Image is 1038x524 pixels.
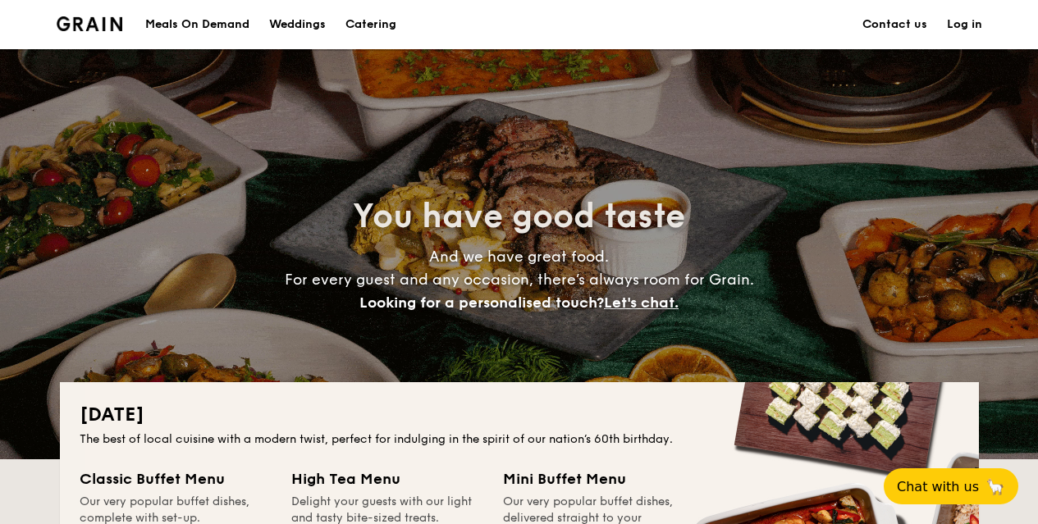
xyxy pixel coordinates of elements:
[57,16,123,31] a: Logotype
[897,479,979,494] span: Chat with us
[353,197,685,236] span: You have good taste
[604,294,679,312] span: Let's chat.
[57,16,123,31] img: Grain
[291,467,483,490] div: High Tea Menu
[503,467,695,490] div: Mini Buffet Menu
[80,467,272,490] div: Classic Buffet Menu
[884,468,1018,504] button: Chat with us🦙
[80,431,959,448] div: The best of local cuisine with a modern twist, perfect for indulging in the spirit of our nation’...
[80,402,959,428] h2: [DATE]
[359,294,604,312] span: Looking for a personalised touch?
[285,248,754,312] span: And we have great food. For every guest and any occasion, there’s always room for Grain.
[985,477,1005,496] span: 🦙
